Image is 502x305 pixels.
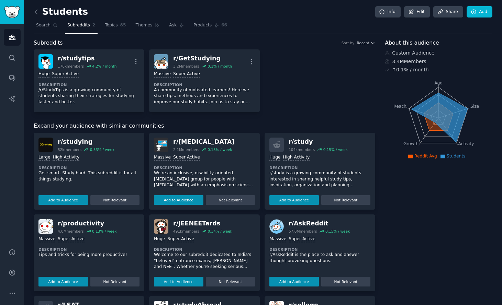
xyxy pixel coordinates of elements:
[269,170,370,188] p: r/study is a growing community of students interested in sharing helpful study tips, inspiration,...
[191,20,230,34] a: Products66
[38,170,140,182] p: Get smart. Study hard. This subreddit is for all things studying.
[283,154,310,161] div: High Activity
[357,40,369,45] span: Recent
[105,22,118,28] span: Topics
[403,141,419,146] tspan: Growth
[385,39,439,47] span: About this audience
[269,165,370,170] dt: Description
[38,165,140,170] dt: Description
[58,54,116,63] div: r/ studytips
[34,122,164,130] span: Expand your audience with similar communities
[38,219,53,234] img: productivity
[154,170,255,188] p: We're an inclusive, disability-oriented [MEDICAL_DATA] group for people with [MEDICAL_DATA] with ...
[392,66,428,73] div: ↑ 0.1 % / month
[269,219,284,234] img: AskReddit
[357,40,375,45] button: Recent
[58,236,85,243] div: Super Active
[90,195,140,205] button: Not Relevant
[38,87,140,105] p: /r/StudyTips is a growing community of students sharing their strategies for studying faster and ...
[458,141,474,146] tspan: Activity
[90,147,114,152] div: 0.53 % / week
[385,58,492,65] div: 3.4M Members
[221,22,227,28] span: 66
[325,229,350,234] div: 0.15 % / week
[173,219,232,228] div: r/ JEENEETards
[173,154,200,161] div: Super Active
[154,195,203,205] button: Add to Audience
[154,247,255,252] dt: Description
[154,154,171,161] div: Massive
[38,247,140,252] dt: Description
[154,138,168,152] img: ADHD
[52,71,79,78] div: Super Active
[289,219,350,228] div: r/ AskReddit
[92,64,116,69] div: 4.2 % / month
[102,20,128,34] a: Topics85
[92,229,116,234] div: 0.13 % / week
[208,229,232,234] div: 0.34 % / week
[289,229,317,234] div: 57.0M members
[92,22,96,28] span: 2
[65,20,98,34] a: Subreddits2
[38,71,49,78] div: Huge
[470,104,479,108] tspan: Size
[208,147,232,152] div: 0.13 % / week
[4,6,20,18] img: GummySearch logo
[154,277,203,286] button: Add to Audience
[34,49,144,112] a: studytipsr/studytips176kmembers4.2% / monthHugeSuper ActiveDescription/r/StudyTips is a growing c...
[447,154,466,159] span: Students
[149,49,260,112] a: GetStudyingr/GetStudying3.2Mmembers0.1% / monthMassiveSuper ActiveDescriptionA community of motiv...
[34,39,63,47] span: Subreddits
[269,195,319,205] button: Add to Audience
[36,22,51,28] span: Search
[154,71,171,78] div: Massive
[58,147,81,152] div: 52k members
[173,71,200,78] div: Super Active
[434,81,443,85] tspan: Age
[34,7,88,17] h2: Students
[269,247,370,252] dt: Description
[269,277,319,286] button: Add to Audience
[58,219,116,228] div: r/ productivity
[38,154,50,161] div: Large
[167,236,194,243] div: Super Active
[133,20,162,34] a: Themes
[206,195,255,205] button: Not Relevant
[173,138,235,146] div: r/ [MEDICAL_DATA]
[321,277,371,286] button: Not Relevant
[53,154,79,161] div: High Activity
[169,22,177,28] span: Ask
[58,229,84,234] div: 4.0M members
[394,104,407,108] tspan: Reach
[38,54,53,69] img: studytips
[269,236,286,243] div: Massive
[58,64,84,69] div: 176k members
[38,195,88,205] button: Add to Audience
[154,54,168,69] img: GetStudying
[38,236,55,243] div: Massive
[289,138,348,146] div: r/ study
[206,277,255,286] button: Not Relevant
[173,229,199,234] div: 491k members
[38,82,140,87] dt: Description
[154,165,255,170] dt: Description
[342,40,355,45] div: Sort by
[323,147,348,152] div: 0.15 % / week
[167,20,186,34] a: Ask
[208,64,232,69] div: 0.1 % / month
[404,6,430,18] a: Edit
[38,277,88,286] button: Add to Audience
[38,138,53,152] img: studying
[289,236,315,243] div: Super Active
[154,236,165,243] div: Huge
[321,195,371,205] button: Not Relevant
[154,219,168,234] img: JEENEETards
[34,20,60,34] a: Search
[90,277,140,286] button: Not Relevant
[136,22,153,28] span: Themes
[414,154,437,159] span: Reddit Avg
[154,252,255,270] p: Welcome to our subreddit dedicated to India's "beloved" entrance exams, [PERSON_NAME] and NEET. W...
[385,49,492,57] div: Custom Audience
[173,64,199,69] div: 3.2M members
[467,6,492,18] a: Add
